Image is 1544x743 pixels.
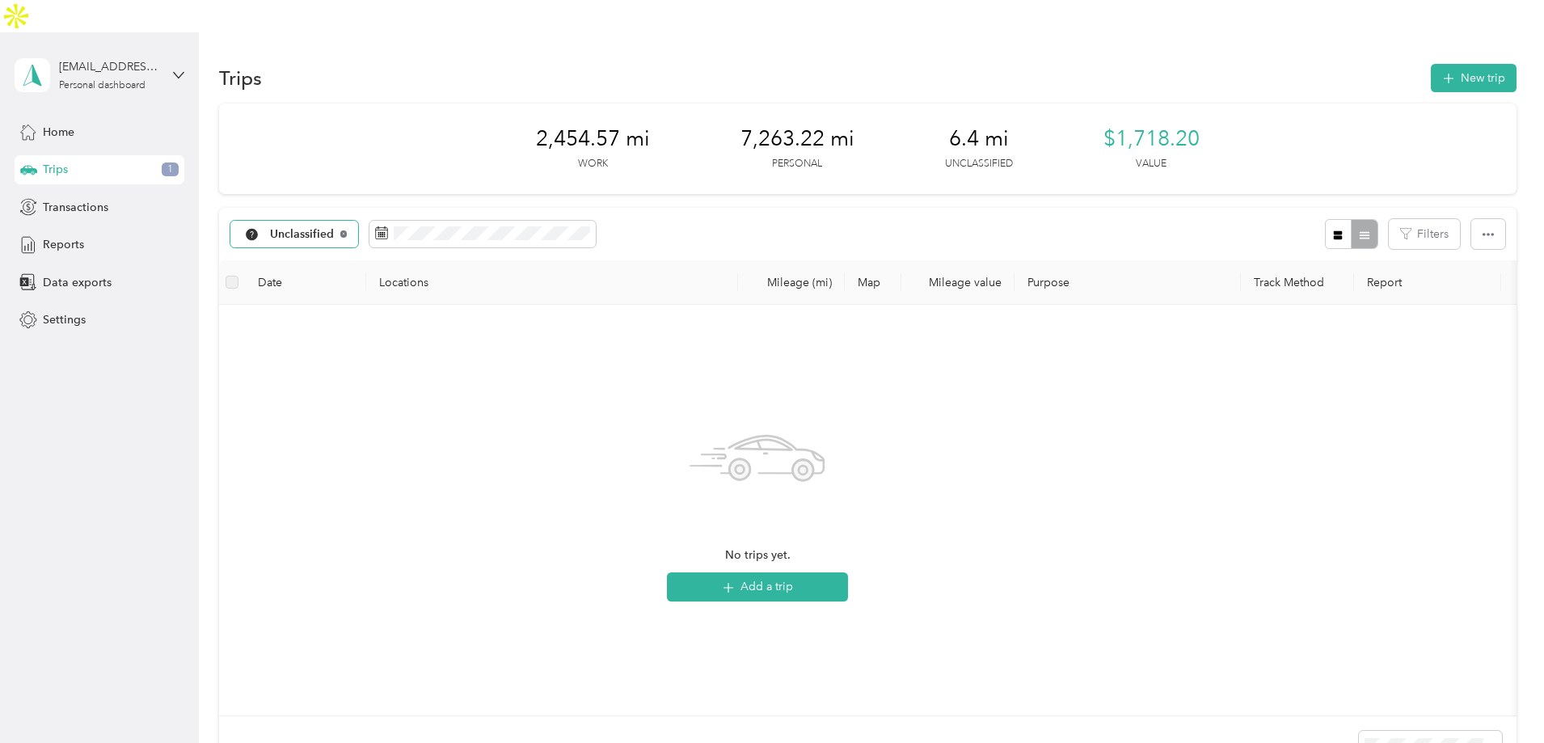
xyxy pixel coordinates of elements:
[59,58,160,75] div: [EMAIL_ADDRESS][DOMAIN_NAME]
[536,126,650,152] span: 2,454.57 mi
[366,260,738,305] th: Locations
[245,260,366,305] th: Date
[162,163,179,177] span: 1
[578,157,608,171] p: Work
[43,199,108,216] span: Transactions
[949,126,1009,152] span: 6.4 mi
[1453,652,1544,743] iframe: Everlance-gr Chat Button Frame
[43,161,68,178] span: Trips
[43,124,74,141] span: Home
[738,260,845,305] th: Mileage (mi)
[270,229,335,240] span: Unclassified
[43,311,86,328] span: Settings
[1241,260,1354,305] th: Track Method
[725,547,791,564] span: No trips yet.
[901,260,1015,305] th: Mileage value
[1389,219,1460,249] button: Filters
[43,274,112,291] span: Data exports
[219,70,262,87] h1: Trips
[1354,260,1501,305] th: Report
[43,236,84,253] span: Reports
[1431,64,1517,92] button: New trip
[772,157,822,171] p: Personal
[1015,260,1241,305] th: Purpose
[945,157,1013,171] p: Unclassified
[1103,126,1200,152] span: $1,718.20
[740,126,854,152] span: 7,263.22 mi
[845,260,901,305] th: Map
[667,572,848,602] button: Add a trip
[59,81,146,91] div: Personal dashboard
[1136,157,1166,171] p: Value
